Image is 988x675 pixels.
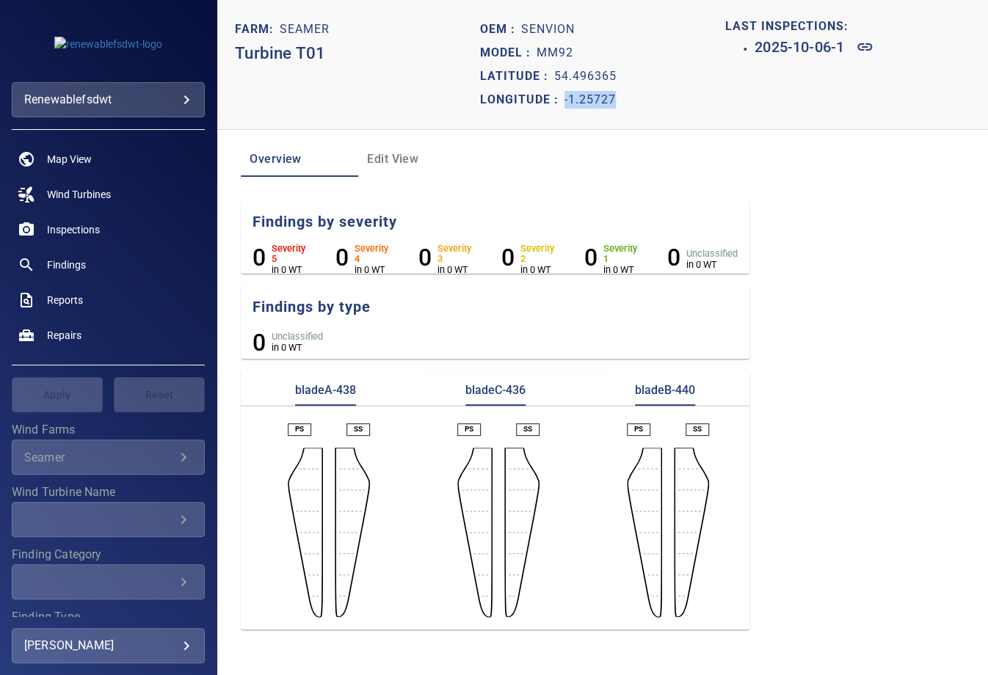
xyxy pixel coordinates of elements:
[501,244,515,275] h6: 0
[253,244,266,275] h6: 0
[725,18,970,35] p: LAST INSPECTIONS:
[480,21,521,38] p: Oem :
[47,258,86,272] span: Findings
[47,293,83,307] span: Reports
[355,244,395,264] h6: Severity 4
[295,382,356,406] p: bladeA-438
[480,67,554,85] p: Latitude :
[12,247,205,282] a: findings noActive
[354,424,363,434] p: SS
[253,244,312,275] li: Severity 5
[12,502,205,537] div: Wind Turbine Name
[554,67,617,85] p: 54.496365
[12,439,205,475] div: Wind Farms
[12,611,205,623] label: Finding Type
[480,91,564,109] p: Longitude :
[335,244,395,275] li: Severity 4
[47,187,111,202] span: Wind Turbines
[480,44,537,62] p: Model :
[755,35,970,59] a: 2025-10-06-1
[47,152,92,167] span: Map View
[523,424,532,434] p: SS
[634,424,643,434] p: PS
[603,264,644,275] p: in 0 WT
[335,244,349,275] h6: 0
[253,329,323,357] li: Unclassified
[12,424,205,436] label: Wind Farms
[667,244,738,275] li: Severity Unclassified
[686,249,738,259] h6: Unclassified
[693,424,702,434] p: SS
[253,212,749,232] h5: Findings by severity
[272,244,312,264] h6: Severity 5
[521,21,575,38] p: Senvion
[47,328,81,343] span: Repairs
[537,44,573,62] p: MM92
[12,318,205,353] a: repairs noActive
[295,424,304,434] p: PS
[755,35,844,59] h6: 2025-10-06-1
[437,244,478,264] h6: Severity 3
[47,222,100,237] span: Inspections
[465,382,526,406] p: bladeC-436
[24,88,192,112] div: renewablefsdwt
[272,264,312,275] p: in 0 WT
[564,91,616,109] p: -1.25727
[253,297,749,317] h5: Findings by type
[12,177,205,212] a: windturbines noActive
[437,264,478,275] p: in 0 WT
[367,149,467,169] span: Edit View
[12,486,205,498] label: Wind Turbine Name
[12,549,205,561] label: Finding Category
[520,244,561,264] h6: Severity 2
[24,450,175,464] div: Seamer
[635,382,695,406] p: bladeB-440
[253,329,266,357] h6: 0
[603,244,644,264] h6: Severity 1
[250,149,349,169] span: Overview
[418,244,432,275] h6: 0
[584,244,597,275] h6: 0
[235,41,480,66] p: Turbine T01
[24,634,192,657] div: [PERSON_NAME]
[686,259,738,270] p: in 0 WT
[12,82,205,117] div: renewablefsdwt
[12,142,205,177] a: map noActive
[12,282,205,318] a: reports noActive
[667,244,680,275] h6: 0
[12,212,205,247] a: inspections noActive
[418,244,478,275] li: Severity 3
[520,264,561,275] p: in 0 WT
[54,37,162,51] img: renewablefsdwt-logo
[355,264,395,275] p: in 0 WT
[272,332,323,342] h6: Unclassified
[235,21,280,38] p: Farm:
[272,342,323,353] p: in 0 WT
[465,424,473,434] p: PS
[12,564,205,599] div: Finding Category
[280,21,330,38] p: Seamer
